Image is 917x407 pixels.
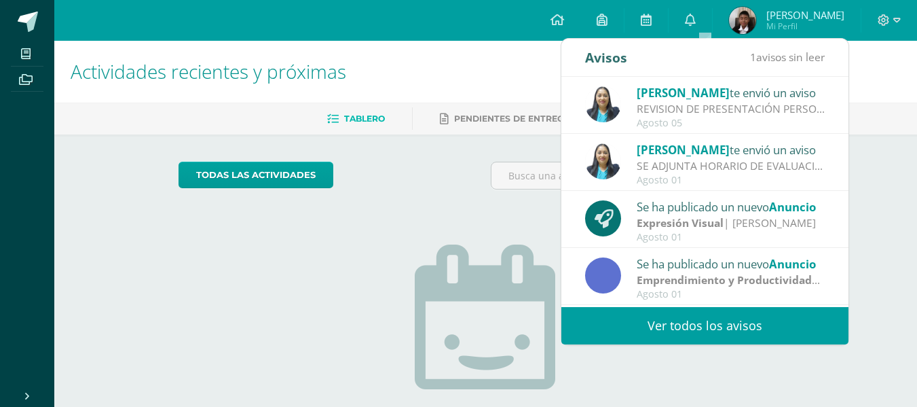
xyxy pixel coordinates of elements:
div: Avisos [585,39,627,76]
img: 6668c7f582a6fcc1ecfec525c3b26814.png [729,7,756,34]
span: avisos sin leer [750,50,825,65]
span: Anuncio [769,256,816,272]
div: Agosto 01 [637,175,825,186]
span: Anuncio [769,199,816,215]
strong: Emprendimiento y Productividad [637,272,820,287]
span: Pendientes de entrega [454,113,570,124]
span: Mi Perfil [766,20,844,32]
div: Se ha publicado un nuevo [637,198,825,215]
div: | [PERSON_NAME] [637,215,825,231]
a: Tablero [327,108,385,130]
div: Agosto 01 [637,232,825,243]
div: Agosto 05 [637,118,825,129]
strong: Expresión Visual [637,215,724,230]
div: REVISION DE PRESENTACIÓN PERSONAL: Saludos Cordiales Les recordamos que estamos en evaluaciones d... [637,101,825,117]
div: Se ha publicado un nuevo [637,255,825,272]
span: Actividades recientes y próximas [71,58,346,84]
img: 49168807a2b8cca0ef2119beca2bd5ad.png [585,86,621,122]
div: | [PERSON_NAME] [637,272,825,288]
div: te envió un aviso [637,141,825,158]
img: 49168807a2b8cca0ef2119beca2bd5ad.png [585,143,621,179]
a: Ver todos los avisos [561,307,848,344]
span: 1 [750,50,756,65]
span: Tablero [344,113,385,124]
a: Pendientes de entrega [440,108,570,130]
span: [PERSON_NAME] [637,142,730,158]
div: Agosto 01 [637,289,825,300]
span: [PERSON_NAME] [637,85,730,101]
a: todas las Actividades [179,162,333,188]
div: te envió un aviso [637,84,825,101]
div: SE ADJUNTA HORARIO DE EVALUACIONES: Saludos cordiales, se adjunta horario de evaluaciones para la... [637,158,825,174]
span: [PERSON_NAME] [766,8,844,22]
input: Busca una actividad próxima aquí... [491,162,792,189]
